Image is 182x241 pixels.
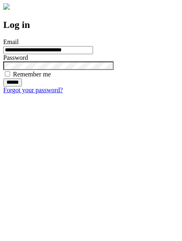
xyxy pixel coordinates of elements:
[3,54,28,61] label: Password
[3,38,19,45] label: Email
[3,3,10,10] img: logo-4e3dc11c47720685a147b03b5a06dd966a58ff35d612b21f08c02c0306f2b779.png
[3,87,63,93] a: Forgot your password?
[3,19,179,30] h2: Log in
[13,71,51,78] label: Remember me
